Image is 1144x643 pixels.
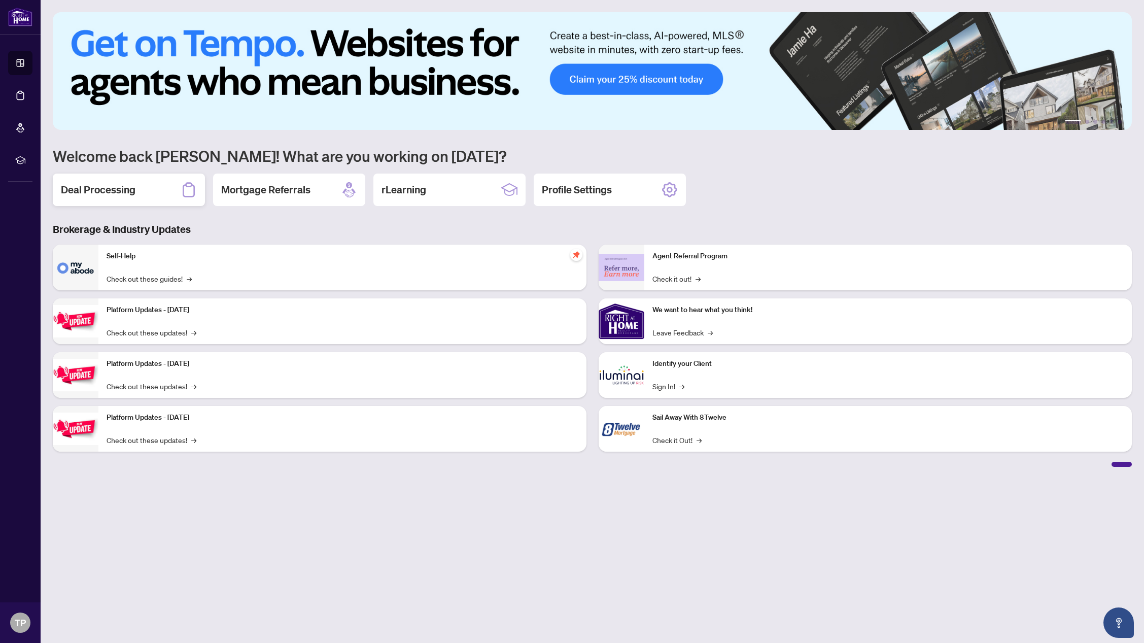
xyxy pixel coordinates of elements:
p: Platform Updates - [DATE] [107,358,578,369]
img: Sail Away With 8Twelve [599,406,644,452]
img: We want to hear what you think! [599,298,644,344]
img: Platform Updates - July 21, 2025 [53,305,98,337]
button: 4 [1101,120,1105,124]
button: 2 [1085,120,1089,124]
span: → [187,273,192,284]
h1: Welcome back [PERSON_NAME]! What are you working on [DATE]? [53,146,1132,165]
img: Platform Updates - July 8, 2025 [53,359,98,391]
p: Platform Updates - [DATE] [107,412,578,423]
span: → [697,434,702,446]
button: 1 [1065,120,1081,124]
img: Slide 0 [53,12,1132,130]
span: → [191,434,196,446]
h2: Deal Processing [61,183,135,197]
img: Platform Updates - June 23, 2025 [53,413,98,445]
button: 5 [1110,120,1114,124]
img: Self-Help [53,245,98,290]
span: → [708,327,713,338]
span: pushpin [570,249,582,261]
img: logo [8,8,32,26]
p: Identify your Client [652,358,1124,369]
span: → [191,381,196,392]
img: Identify your Client [599,352,644,398]
a: Check it Out!→ [652,434,702,446]
a: Check it out!→ [652,273,701,284]
h2: Profile Settings [542,183,612,197]
a: Check out these guides!→ [107,273,192,284]
a: Check out these updates!→ [107,434,196,446]
a: Leave Feedback→ [652,327,713,338]
a: Sign In!→ [652,381,684,392]
button: Open asap [1103,607,1134,638]
p: Platform Updates - [DATE] [107,304,578,316]
span: → [696,273,701,284]
h2: Mortgage Referrals [221,183,310,197]
p: Agent Referral Program [652,251,1124,262]
h2: rLearning [382,183,426,197]
span: → [679,381,684,392]
img: Agent Referral Program [599,254,644,282]
span: TP [15,616,26,630]
p: We want to hear what you think! [652,304,1124,316]
button: 3 [1093,120,1097,124]
p: Self-Help [107,251,578,262]
a: Check out these updates!→ [107,327,196,338]
h3: Brokerage & Industry Updates [53,222,1132,236]
button: 6 [1118,120,1122,124]
a: Check out these updates!→ [107,381,196,392]
span: → [191,327,196,338]
p: Sail Away With 8Twelve [652,412,1124,423]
